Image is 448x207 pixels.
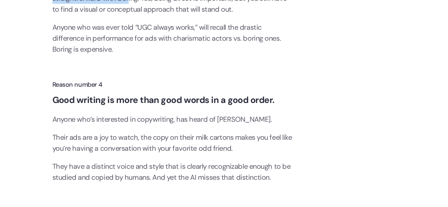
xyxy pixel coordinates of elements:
[52,132,293,154] p: Their ads are a joy to watch, the copy on their milk cartons makes you feel like you’re having a ...
[52,22,293,55] p: Anyone who was ever told “UGC always works,” will recall the drastic difference in performance fo...
[52,62,293,73] p: ‍
[52,161,293,183] p: They have a distinct voice and style that is clearly recognizable enough to be studied and copied...
[52,114,293,125] p: Anyone who’s interested in copywriting, has heard of [PERSON_NAME].
[52,94,274,106] strong: Good writing is more than good words in a good order.
[52,190,293,201] p: ‍
[52,80,293,90] h4: Reason number 4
